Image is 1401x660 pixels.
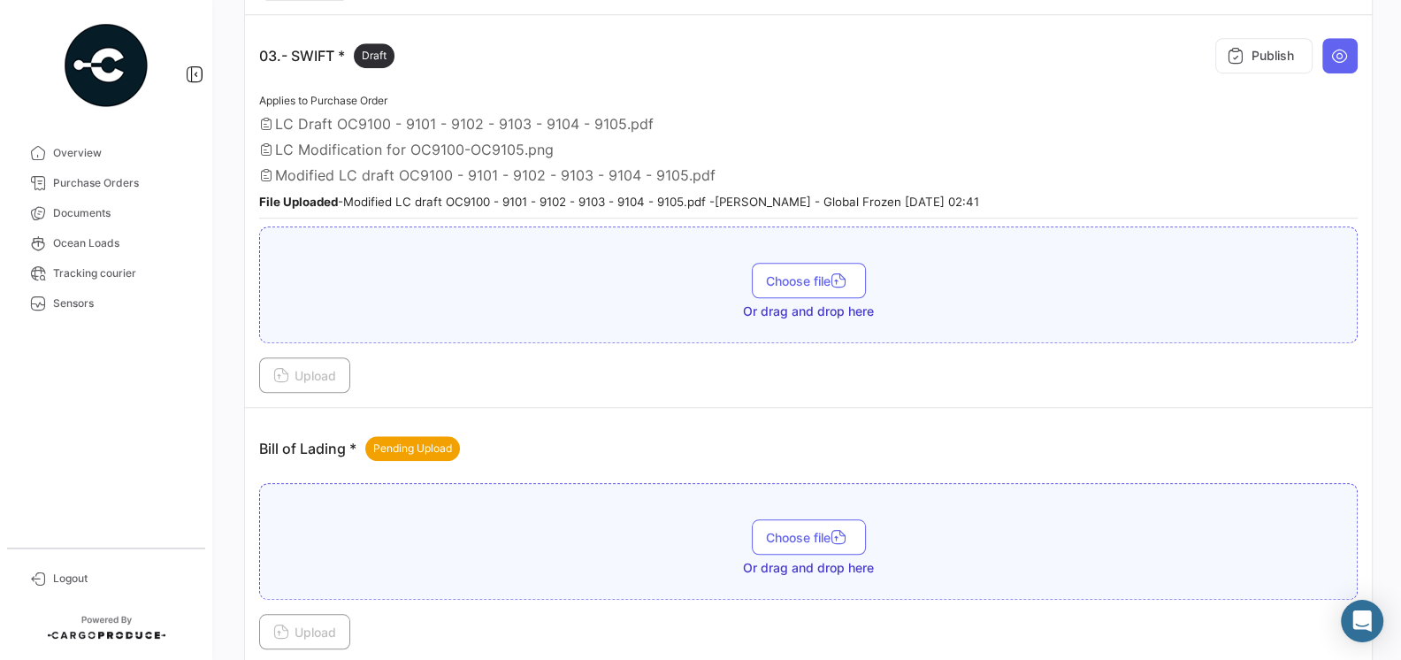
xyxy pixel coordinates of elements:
[14,288,198,318] a: Sensors
[373,441,452,457] span: Pending Upload
[53,175,191,191] span: Purchase Orders
[1215,38,1313,73] button: Publish
[259,357,350,393] button: Upload
[14,228,198,258] a: Ocean Loads
[275,115,654,133] span: LC Draft OC9100 - 9101 - 9102 - 9103 - 9104 - 9105.pdf
[53,571,191,587] span: Logout
[273,368,336,383] span: Upload
[259,195,338,209] b: File Uploaded
[259,195,979,209] small: - Modified LC draft OC9100 - 9101 - 9102 - 9103 - 9104 - 9105.pdf - [PERSON_NAME] - Global Frozen...
[259,614,350,649] button: Upload
[752,519,866,555] button: Choose file
[766,530,852,545] span: Choose file
[14,258,198,288] a: Tracking courier
[743,303,874,320] span: Or drag and drop here
[275,141,554,158] span: LC Modification for OC9100-OC9105.png
[743,559,874,577] span: Or drag and drop here
[259,436,460,461] p: Bill of Lading *
[62,21,150,110] img: powered-by.png
[362,48,387,64] span: Draft
[275,166,716,184] span: Modified LC draft OC9100 - 9101 - 9102 - 9103 - 9104 - 9105.pdf
[259,94,387,107] span: Applies to Purchase Order
[752,263,866,298] button: Choose file
[53,265,191,281] span: Tracking courier
[273,625,336,640] span: Upload
[53,235,191,251] span: Ocean Loads
[53,145,191,161] span: Overview
[766,273,852,288] span: Choose file
[53,295,191,311] span: Sensors
[14,168,198,198] a: Purchase Orders
[259,43,394,68] p: 03.- SWIFT *
[1341,600,1383,642] div: Abrir Intercom Messenger
[14,138,198,168] a: Overview
[14,198,198,228] a: Documents
[53,205,191,221] span: Documents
